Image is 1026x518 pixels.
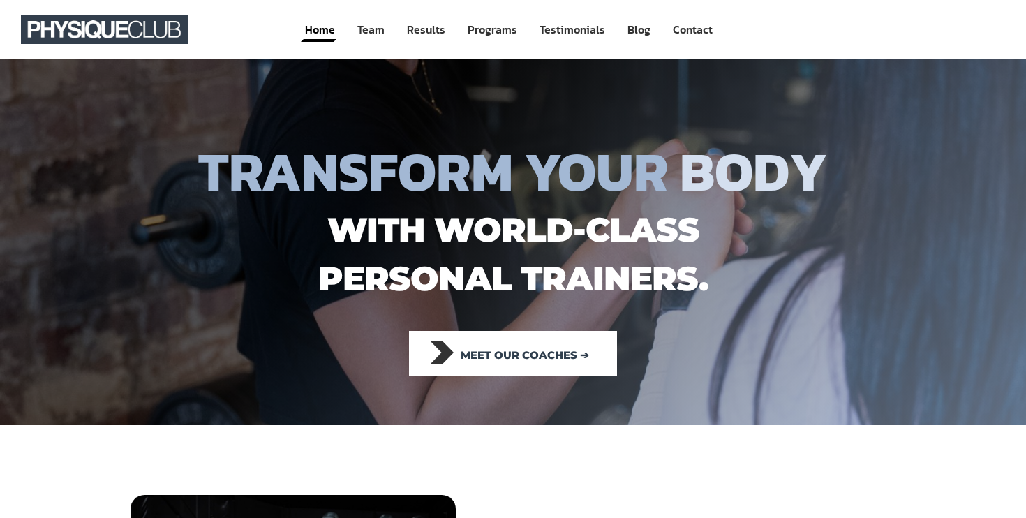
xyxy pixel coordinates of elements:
span: Y [789,147,828,196]
a: Meet our coaches ➔ [409,331,617,376]
a: Blog [626,17,652,43]
a: Team [356,17,386,43]
span: TRANSFORM YOUR [198,131,669,212]
a: Testimonials [538,17,607,43]
a: Programs [466,17,519,43]
a: Contact [671,17,714,43]
h1: with world-class personal trainers. [73,205,953,303]
span: Meet our coaches ➔ [461,340,589,371]
a: Home [304,17,336,43]
a: Results [406,17,447,43]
